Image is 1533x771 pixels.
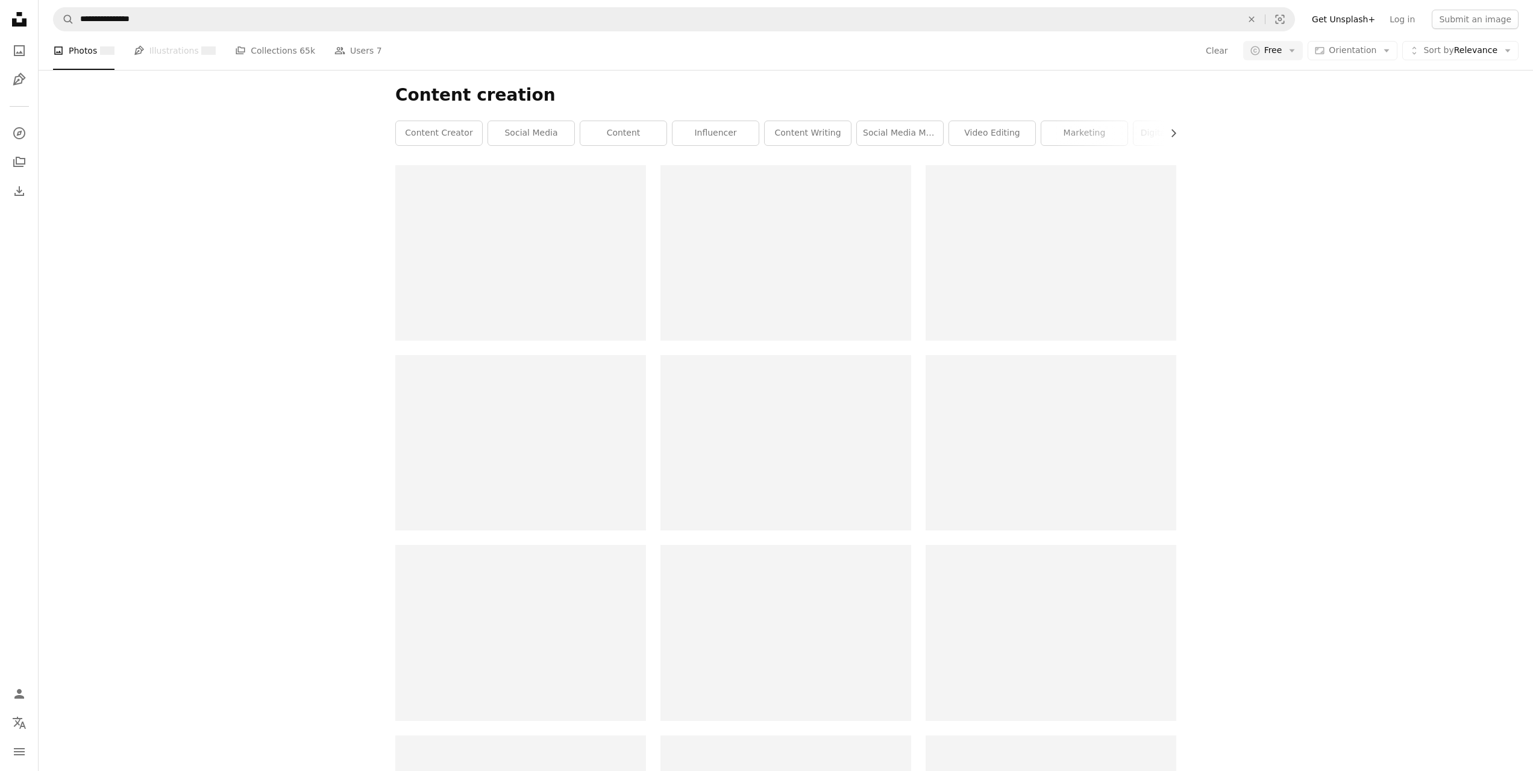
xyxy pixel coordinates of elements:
button: Sort byRelevance [1402,41,1519,60]
span: Sort by [1423,45,1453,55]
form: Find visuals sitewide [53,7,1295,31]
span: 7 [377,44,382,57]
a: Collections [7,150,31,174]
a: Explore [7,121,31,145]
span: Relevance [1423,45,1497,57]
h1: Content creation [395,84,1176,106]
a: content writing [765,121,851,145]
button: Clear [1238,8,1265,31]
a: marketing [1041,121,1127,145]
a: digital marketing [1133,121,1220,145]
button: scroll list to the right [1162,121,1176,145]
a: content [580,121,666,145]
button: Menu [7,740,31,764]
a: Get Unsplash+ [1305,10,1382,29]
span: 65k [299,44,315,57]
button: Search Unsplash [54,8,74,31]
a: Photos [7,39,31,63]
span: Orientation [1329,45,1376,55]
button: Free [1243,41,1303,60]
span: Free [1264,45,1282,57]
button: Language [7,711,31,735]
a: Log in / Sign up [7,682,31,706]
button: Clear [1205,41,1229,60]
button: Orientation [1308,41,1397,60]
a: Illustrations [134,31,216,70]
a: Home — Unsplash [7,7,31,34]
a: social media management [857,121,943,145]
a: Download History [7,179,31,203]
a: influencer [672,121,759,145]
a: Collections 65k [235,31,315,70]
a: social media [488,121,574,145]
a: Log in [1382,10,1422,29]
a: Users 7 [334,31,382,70]
a: content creator [396,121,482,145]
a: Illustrations [7,68,31,92]
button: Visual search [1265,8,1294,31]
a: video editing [949,121,1035,145]
button: Submit an image [1432,10,1519,29]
